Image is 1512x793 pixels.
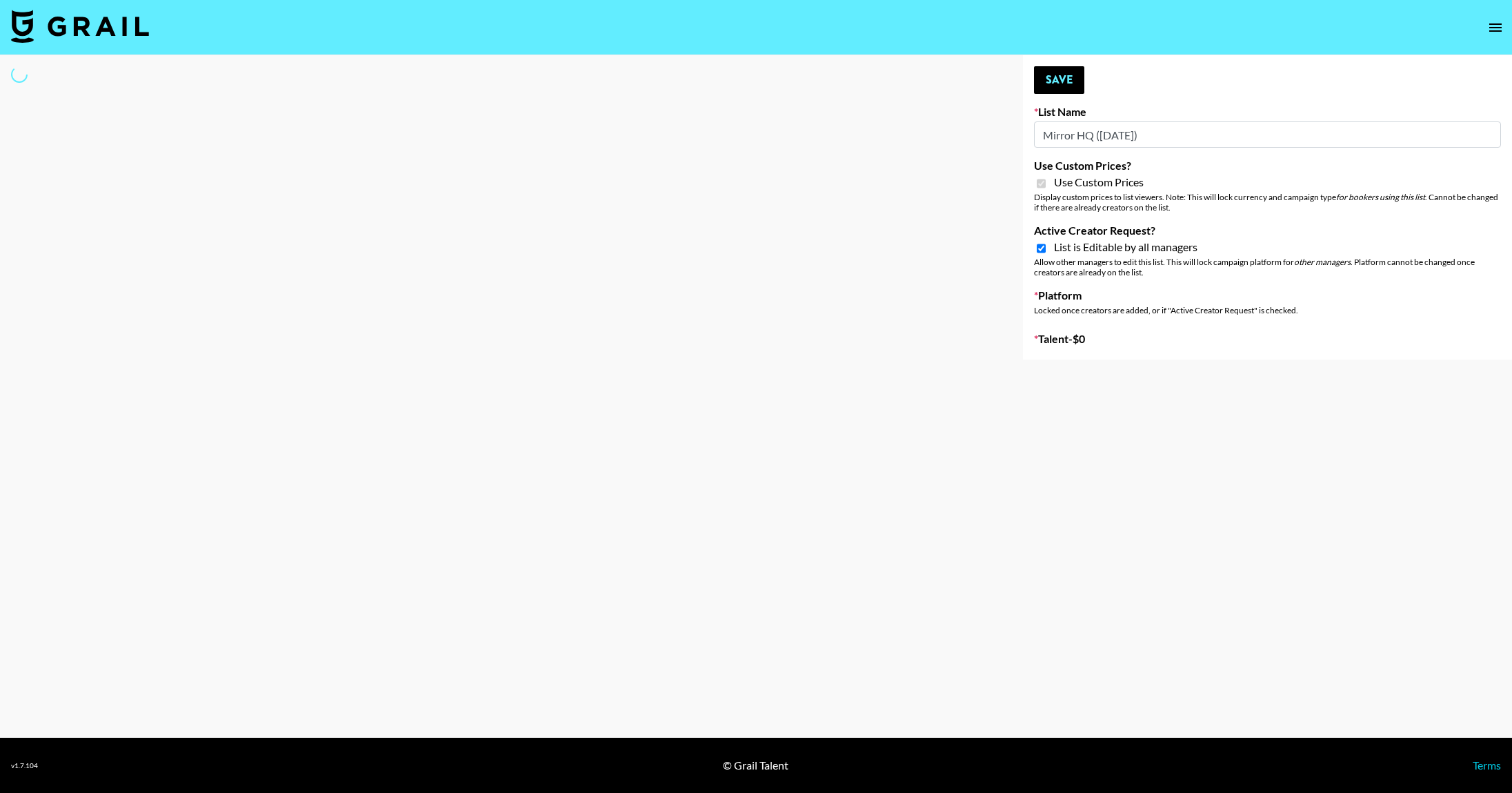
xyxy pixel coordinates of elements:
[1473,758,1501,772] a: Terms
[11,10,149,43] img: Grail Talent
[723,758,788,772] div: © Grail Talent
[1054,240,1197,254] span: List is Editable by all managers
[1034,257,1501,277] div: Allow other managers to edit this list. This will lock campaign platform for . Platform cannot be...
[1034,288,1501,302] label: Platform
[1482,14,1509,41] button: open drawer
[1336,192,1425,202] em: for bookers using this list
[1034,159,1501,173] label: Use Custom Prices?
[1034,224,1501,237] label: Active Creator Request?
[11,761,38,770] div: v 1.7.104
[1034,332,1501,346] label: Talent - $ 0
[1294,257,1351,267] em: other managers
[1034,305,1501,315] div: Locked once creators are added, or if "Active Creator Request" is checked.
[1054,175,1144,189] span: Use Custom Prices
[1034,66,1084,94] button: Save
[1034,192,1501,213] div: Display custom prices to list viewers. Note: This will lock currency and campaign type . Cannot b...
[1034,105,1501,119] label: List Name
